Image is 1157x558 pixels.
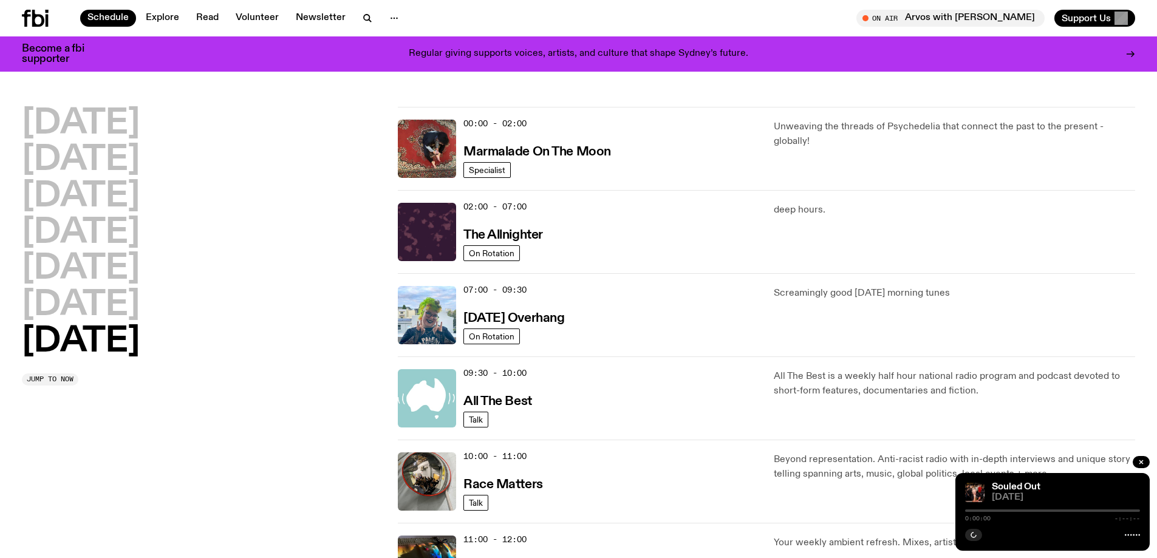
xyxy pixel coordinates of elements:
span: 09:30 - 10:00 [463,367,527,379]
a: Schedule [80,10,136,27]
h3: The Allnighter [463,229,543,242]
a: Volunteer [228,10,286,27]
button: Support Us [1054,10,1135,27]
button: [DATE] [22,325,140,359]
a: [DATE] Overhang [463,310,564,325]
p: All The Best is a weekly half hour national radio program and podcast devoted to short-form featu... [774,369,1135,398]
span: 11:00 - 12:00 [463,534,527,545]
span: 02:00 - 07:00 [463,201,527,213]
a: Specialist [463,162,511,178]
span: 10:00 - 11:00 [463,451,527,462]
p: Your weekly ambient refresh. Mixes, artist interviews and dreamy, celestial music. [774,536,1135,550]
button: [DATE] [22,252,140,286]
a: All The Best [463,393,532,408]
a: On Rotation [463,328,520,344]
span: 0:00:00 [965,515,991,522]
a: Souled Out [992,482,1040,492]
p: Unweaving the threads of Psychedelia that connect the past to the present - globally! [774,120,1135,149]
p: Screamingly good [DATE] morning tunes [774,286,1135,301]
p: deep hours. [774,203,1135,217]
a: Marmalade On The Moon [463,143,611,158]
span: On Rotation [469,332,514,341]
button: Jump to now [22,373,78,386]
span: On Rotation [469,248,514,257]
button: [DATE] [22,288,140,322]
span: 00:00 - 02:00 [463,118,527,129]
a: The Allnighter [463,226,543,242]
button: [DATE] [22,107,140,141]
a: Explore [138,10,186,27]
a: Newsletter [288,10,353,27]
span: Talk [469,415,483,424]
p: Regular giving supports voices, artists, and culture that shape Sydney’s future. [409,49,748,60]
img: Tommy - Persian Rug [398,120,456,178]
img: A photo of the Race Matters team taken in a rear view or "blindside" mirror. A bunch of people of... [398,452,456,511]
a: Talk [463,495,488,511]
a: Race Matters [463,476,543,491]
h3: Race Matters [463,478,543,491]
span: [DATE] [992,493,1140,502]
h3: [DATE] Overhang [463,312,564,325]
a: On Rotation [463,245,520,261]
button: On AirArvos with [PERSON_NAME] [856,10,1045,27]
a: Talk [463,412,488,427]
button: [DATE] [22,180,140,214]
h3: Marmalade On The Moon [463,146,611,158]
span: Jump to now [27,376,73,383]
span: Talk [469,498,483,507]
p: Beyond representation. Anti-racist radio with in-depth interviews and unique story telling spanni... [774,452,1135,481]
span: Support Us [1062,13,1111,24]
span: -:--:-- [1114,515,1140,522]
a: Read [189,10,226,27]
h3: All The Best [463,395,532,408]
span: Specialist [469,165,505,174]
button: [DATE] [22,143,140,177]
h3: Become a fbi supporter [22,44,100,64]
button: [DATE] [22,216,140,250]
span: 07:00 - 09:30 [463,284,527,296]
